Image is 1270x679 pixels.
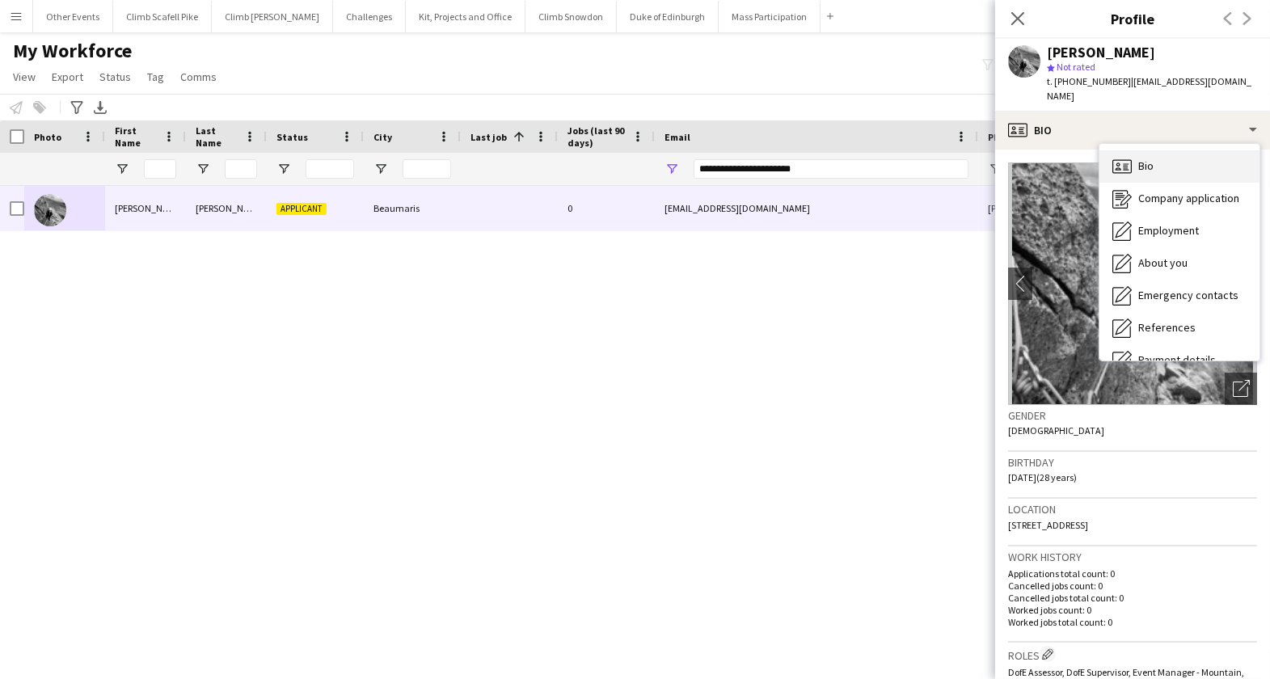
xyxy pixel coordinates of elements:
div: [PERSON_NAME] [1047,45,1155,60]
span: Last job [470,131,507,143]
button: Other Events [33,1,113,32]
span: Photo [34,131,61,143]
span: Payment details [1138,352,1216,367]
span: [STREET_ADDRESS] [1008,519,1088,531]
a: Export [45,66,90,87]
span: Status [99,70,131,84]
button: Mass Participation [719,1,821,32]
img: Emma Reasbeck [34,194,66,226]
span: Jobs (last 90 days) [567,124,626,149]
input: Last Name Filter Input [225,159,257,179]
input: Status Filter Input [306,159,354,179]
p: Cancelled jobs count: 0 [1008,580,1257,592]
span: Applicant [276,203,327,215]
div: Bio [995,111,1270,150]
div: Beaumaris [364,186,461,230]
span: Emergency contacts [1138,288,1238,302]
div: [PERSON_NAME] [105,186,186,230]
a: Comms [174,66,223,87]
button: Climb Scafell Pike [113,1,212,32]
button: Open Filter Menu [196,162,210,176]
app-action-btn: Advanced filters [67,98,86,117]
div: Open photos pop-in [1225,373,1257,405]
div: [PHONE_NUMBER] [978,186,1185,230]
div: 0 [558,186,655,230]
span: My Workforce [13,39,132,63]
span: Status [276,131,308,143]
button: Kit, Projects and Office [406,1,525,32]
button: Climb Snowdon [525,1,617,32]
div: Bio [1099,150,1259,183]
h3: Birthday [1008,455,1257,470]
button: Open Filter Menu [665,162,679,176]
p: Applications total count: 0 [1008,567,1257,580]
button: Open Filter Menu [276,162,291,176]
div: Emergency contacts [1099,280,1259,312]
span: t. [PHONE_NUMBER] [1047,75,1131,87]
a: Status [93,66,137,87]
button: Open Filter Menu [988,162,1002,176]
h3: Work history [1008,550,1257,564]
p: Cancelled jobs total count: 0 [1008,592,1257,604]
span: View [13,70,36,84]
button: Open Filter Menu [115,162,129,176]
app-action-btn: Export XLSX [91,98,110,117]
span: Employment [1138,223,1199,238]
a: View [6,66,42,87]
span: [DATE] (28 years) [1008,471,1077,483]
button: Climb [PERSON_NAME] [212,1,333,32]
div: References [1099,312,1259,344]
div: [PERSON_NAME] [186,186,267,230]
input: City Filter Input [403,159,451,179]
span: Comms [180,70,217,84]
span: About you [1138,255,1188,270]
span: | [EMAIL_ADDRESS][DOMAIN_NAME] [1047,75,1251,102]
p: Worked jobs total count: 0 [1008,616,1257,628]
a: Tag [141,66,171,87]
h3: Gender [1008,408,1257,423]
span: Tag [147,70,164,84]
input: Email Filter Input [694,159,968,179]
button: Duke of Edinburgh [617,1,719,32]
span: City [373,131,392,143]
span: Phone [988,131,1016,143]
div: Company application [1099,183,1259,215]
span: Company application [1138,191,1239,205]
h3: Profile [995,8,1270,29]
span: Last Name [196,124,238,149]
button: Open Filter Menu [373,162,388,176]
h3: Roles [1008,646,1257,663]
h3: Location [1008,502,1257,517]
div: [EMAIL_ADDRESS][DOMAIN_NAME] [655,186,978,230]
span: References [1138,320,1196,335]
div: Payment details [1099,344,1259,377]
span: First Name [115,124,157,149]
span: Bio [1138,158,1154,173]
p: Worked jobs count: 0 [1008,604,1257,616]
div: About you [1099,247,1259,280]
button: Challenges [333,1,406,32]
span: [DEMOGRAPHIC_DATA] [1008,424,1104,436]
input: First Name Filter Input [144,159,176,179]
div: Employment [1099,215,1259,247]
span: Email [665,131,690,143]
span: Not rated [1057,61,1095,73]
img: Crew avatar or photo [1008,162,1257,405]
span: Export [52,70,83,84]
